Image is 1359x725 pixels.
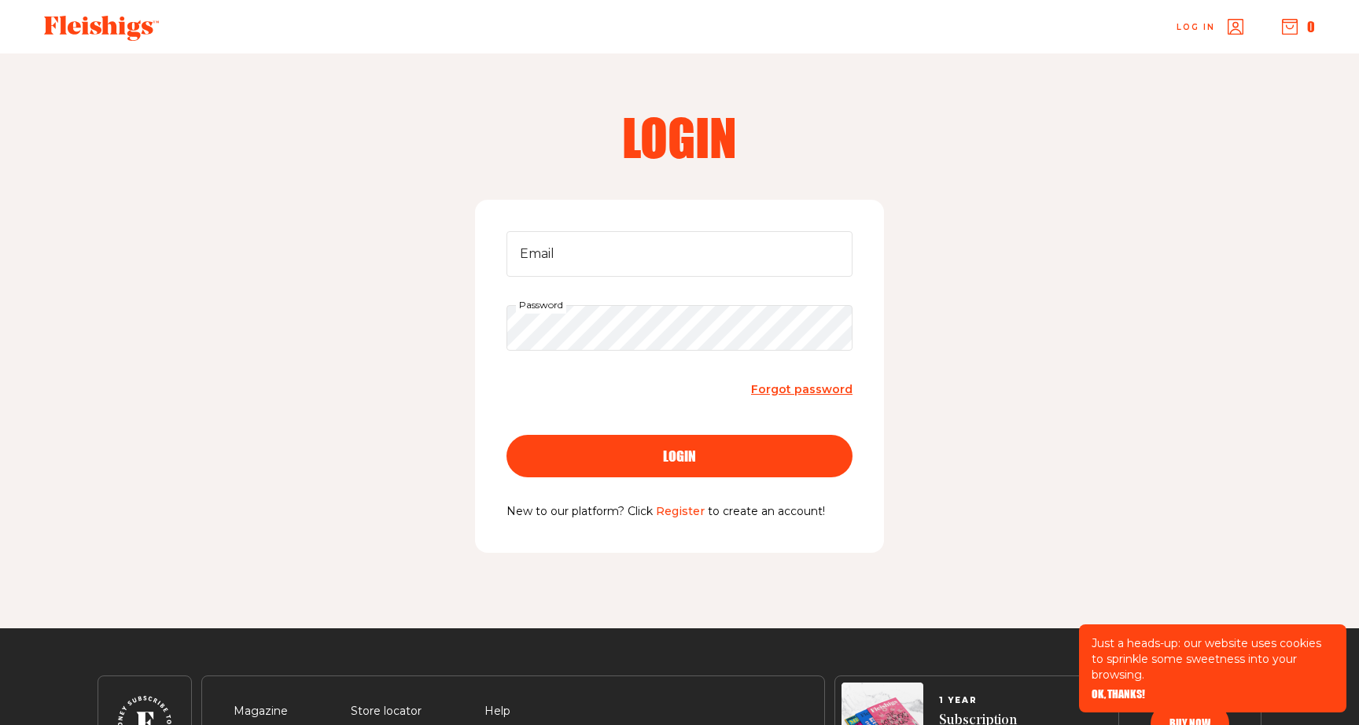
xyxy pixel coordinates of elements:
a: Forgot password [751,379,853,400]
span: Store locator [351,702,422,721]
input: Email [506,231,853,277]
h2: Login [478,112,881,162]
p: New to our platform? Click to create an account! [506,502,853,521]
label: Password [516,296,566,314]
a: Store locator [351,704,422,718]
span: Magazine [234,702,288,721]
span: Help [484,702,510,721]
span: Log in [1177,21,1215,33]
a: Help [484,704,510,718]
button: 0 [1282,18,1315,35]
button: login [506,435,853,477]
span: login [663,449,696,463]
span: Forgot password [751,382,853,396]
a: Log in [1177,19,1243,35]
span: 1 YEAR [939,696,1017,705]
a: Magazine [234,704,288,718]
button: OK, THANKS! [1092,689,1145,700]
input: Password [506,305,853,351]
a: Register [656,504,705,518]
p: Just a heads-up: our website uses cookies to sprinkle some sweetness into your browsing. [1092,635,1334,683]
